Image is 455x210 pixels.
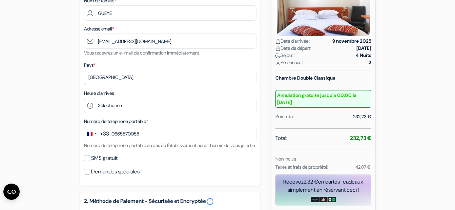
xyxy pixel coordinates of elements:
input: 6 12 34 56 78 [84,126,256,141]
img: amazon-card-no-text.png [311,197,319,202]
small: Annulation gratuite jusqu'a 00:00 le [DATE] [275,90,371,108]
img: calendar.svg [275,39,281,44]
div: Recevez en cartes-cadeaux simplement en réservant ceci ! [275,178,371,194]
label: Adresse email [84,25,114,33]
input: Entrer adresse e-mail [84,34,256,49]
strong: 9 novembre 2025 [332,38,371,45]
strong: [DATE] [356,45,371,52]
span: Total: [275,134,287,142]
img: adidas-card.png [319,197,328,202]
small: Numéro de téléphone portable au cas où l'établissement aurait besoin de vous joindre [84,142,255,148]
input: Entrer le nom de famille [84,5,256,21]
a: error_outline [206,197,214,206]
div: +33 [100,130,109,138]
strong: 232,73 € [350,134,371,142]
span: Personnes : [275,59,303,66]
img: moon.svg [275,53,281,58]
b: Chambre Double Classique [275,75,335,81]
label: Demandes spéciales [91,167,140,176]
small: Vous recevrez un e-mail de confirmation immédiatement [84,50,199,56]
span: 2,32 € [304,178,318,185]
span: Date de départ : [275,45,313,52]
button: Ouvrir le widget CMP [3,184,20,200]
small: Non inclus [275,156,296,162]
span: Date d'arrivée : [275,38,310,45]
label: SMS gratuit [91,153,118,163]
img: calendar.svg [275,46,281,51]
div: 232,73 € [353,113,371,120]
small: 42,87 € [355,164,371,170]
span: Séjour : [275,52,295,59]
label: Heure d'arrivée [84,90,114,97]
img: user_icon.svg [275,60,281,65]
div: Prix total : [275,113,296,120]
strong: 4 Nuits [356,52,371,59]
label: Pays [84,62,95,69]
label: Numéro de telephone portable [84,118,148,125]
button: Change country, selected France (+33) [84,126,109,141]
h5: 2. Méthode de Paiement - Sécurisée et Encryptée [84,197,256,206]
strong: 2 [369,59,371,66]
img: uber-uber-eats-card.png [328,197,336,202]
small: Taxes et frais de propriété: [275,164,328,170]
